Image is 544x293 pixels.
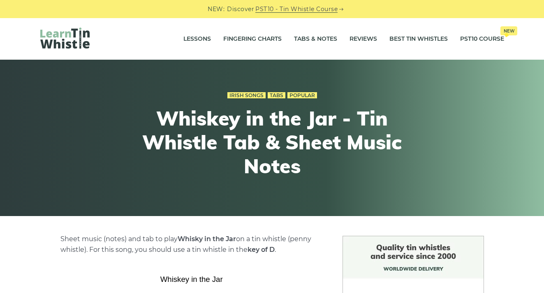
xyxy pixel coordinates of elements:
a: Tabs [268,92,285,99]
a: Fingering Charts [223,29,282,49]
a: Best Tin Whistles [389,29,448,49]
a: Reviews [350,29,377,49]
a: PST10 CourseNew [460,29,504,49]
a: Popular [287,92,317,99]
strong: Whisky in the Jar [178,235,236,243]
p: Sheet music (notes) and tab to play on a tin whistle (penny whistle). For this song, you should u... [60,234,323,255]
a: Lessons [183,29,211,49]
a: Tabs & Notes [294,29,337,49]
strong: key of D [248,246,275,253]
span: New [500,26,517,35]
h1: Whiskey in the Jar - Tin Whistle Tab & Sheet Music Notes [121,107,424,178]
img: LearnTinWhistle.com [40,28,90,49]
a: Irish Songs [227,92,266,99]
